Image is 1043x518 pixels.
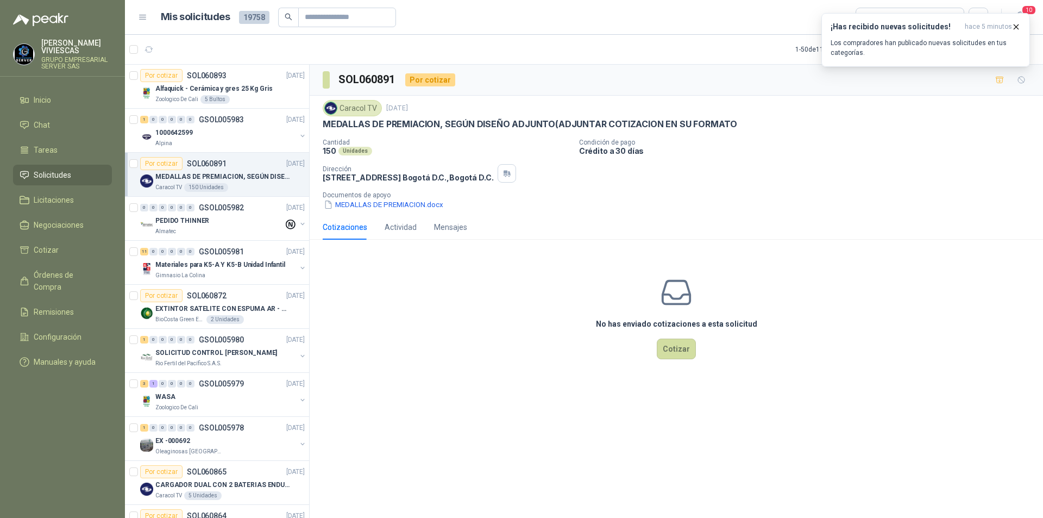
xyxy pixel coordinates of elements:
a: 1 0 0 0 0 0 GSOL005980[DATE] Company LogoSOLICITUD CONTROL [PERSON_NAME]Rio Fertil del Pacífico S... [140,333,307,368]
div: 0 [177,380,185,388]
span: 19758 [239,11,269,24]
p: Dirección [323,165,493,173]
p: SOL060865 [187,468,227,476]
p: [DATE] [286,423,305,433]
a: Por cotizarSOL060865[DATE] Company LogoCARGADOR DUAL CON 2 BATERIAS ENDURO GO PROCaracol TV5 Unid... [125,461,309,505]
div: 0 [149,424,158,432]
p: Oleaginosas [GEOGRAPHIC_DATA][PERSON_NAME] [155,447,224,456]
p: GRUPO EMPRESARIAL SERVER SAS [41,57,112,70]
div: 0 [186,116,194,123]
p: MEDALLAS DE PREMIACION, SEGÚN DISEÑO ADJUNTO(ADJUNTAR COTIZACION EN SU FORMATO [155,172,291,182]
p: Rio Fertil del Pacífico S.A.S. [155,359,222,368]
p: GSOL005979 [199,380,244,388]
div: Caracol TV [323,100,382,116]
div: 0 [168,424,176,432]
div: Por cotizar [140,157,183,170]
img: Company Logo [140,483,153,496]
a: 1 0 0 0 0 0 GSOL005983[DATE] Company Logo1000642599Alpina [140,113,307,148]
div: 0 [186,380,194,388]
p: Documentos de apoyo [323,191,1039,199]
span: hace 5 minutos [965,22,1012,32]
p: SOL060872 [187,292,227,299]
span: Órdenes de Compra [34,269,102,293]
a: 1 0 0 0 0 0 GSOL005978[DATE] Company LogoEX -000692Oleaginosas [GEOGRAPHIC_DATA][PERSON_NAME] [140,421,307,456]
span: Tareas [34,144,58,156]
div: 1 [140,424,148,432]
div: 150 Unidades [184,183,228,192]
a: Configuración [13,327,112,347]
a: Negociaciones [13,215,112,235]
p: Los compradores han publicado nuevas solicitudes en tus categorías. [831,38,1021,58]
div: Por cotizar [405,73,455,86]
img: Company Logo [14,44,34,65]
p: [DATE] [286,379,305,389]
div: 0 [186,336,194,344]
a: 0 0 0 0 0 0 GSOL005982[DATE] Company LogoPEDIDO THINNERAlmatec [140,201,307,236]
p: [STREET_ADDRESS] Bogotá D.C. , Bogotá D.C. [323,173,493,182]
div: 0 [159,116,167,123]
a: Por cotizarSOL060872[DATE] Company LogoEXTINTOR SATELITE CON ESPUMA AR - AFFFBioCosta Green Energ... [125,285,309,329]
p: [DATE] [286,467,305,477]
div: 0 [177,248,185,255]
p: MEDALLAS DE PREMIACION, SEGÚN DISEÑO ADJUNTO(ADJUNTAR COTIZACION EN SU FORMATO [323,118,737,130]
a: 3 1 0 0 0 0 GSOL005979[DATE] Company LogoWASAZoologico De Cali [140,377,307,412]
img: Company Logo [140,130,153,143]
img: Company Logo [140,174,153,188]
div: Por cotizar [140,465,183,478]
p: [DATE] [286,159,305,169]
div: 0 [168,336,176,344]
p: EX -000692 [155,436,190,446]
p: Materiales para K5-A Y K5-B Unidad Infantil [155,260,285,270]
div: 0 [159,424,167,432]
span: Inicio [34,94,51,106]
div: Por cotizar [140,69,183,82]
p: Caracol TV [155,183,182,192]
span: 10 [1021,5,1036,15]
p: [DATE] [286,71,305,81]
div: 1 [140,336,148,344]
p: Caracol TV [155,491,182,500]
div: Todas [863,11,885,23]
p: [DATE] [286,291,305,301]
button: MEDALLAS DE PREMIACION.docx [323,199,444,210]
p: SOLICITUD CONTROL [PERSON_NAME] [155,348,277,358]
div: 2 Unidades [206,315,244,324]
p: Zoologico De Cali [155,95,198,104]
p: CARGADOR DUAL CON 2 BATERIAS ENDURO GO PRO [155,480,291,490]
div: 3 [140,380,148,388]
span: Solicitudes [34,169,71,181]
div: 0 [159,204,167,211]
p: 1000642599 [155,128,193,138]
p: Cantidad [323,139,570,146]
span: Chat [34,119,50,131]
div: 11 [140,248,148,255]
a: Cotizar [13,240,112,260]
img: Company Logo [140,307,153,320]
p: Alfaquick - Cerámica y gres 25 Kg Gris [155,84,272,94]
div: 0 [159,380,167,388]
span: Negociaciones [34,219,84,231]
p: Alpina [155,139,172,148]
div: 5 Bultos [200,95,230,104]
a: Órdenes de Compra [13,265,112,297]
div: Cotizaciones [323,221,367,233]
p: GSOL005980 [199,336,244,344]
img: Company Logo [140,351,153,364]
p: [DATE] [386,103,408,114]
div: 0 [168,380,176,388]
p: WASA [155,392,175,402]
div: 0 [186,248,194,255]
h1: Mis solicitudes [161,9,230,25]
div: 0 [149,248,158,255]
img: Company Logo [140,439,153,452]
a: Por cotizarSOL060893[DATE] Company LogoAlfaquick - Cerámica y gres 25 Kg GrisZoologico De Cali5 B... [125,65,309,109]
img: Company Logo [140,263,153,276]
button: Cotizar [657,339,696,359]
div: 5 Unidades [184,491,222,500]
p: [PERSON_NAME] VIVIESCAS [41,39,112,54]
img: Logo peakr [13,13,68,26]
p: 150 [323,146,336,155]
div: Mensajes [434,221,467,233]
div: 0 [177,116,185,123]
p: SOL060893 [187,72,227,79]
